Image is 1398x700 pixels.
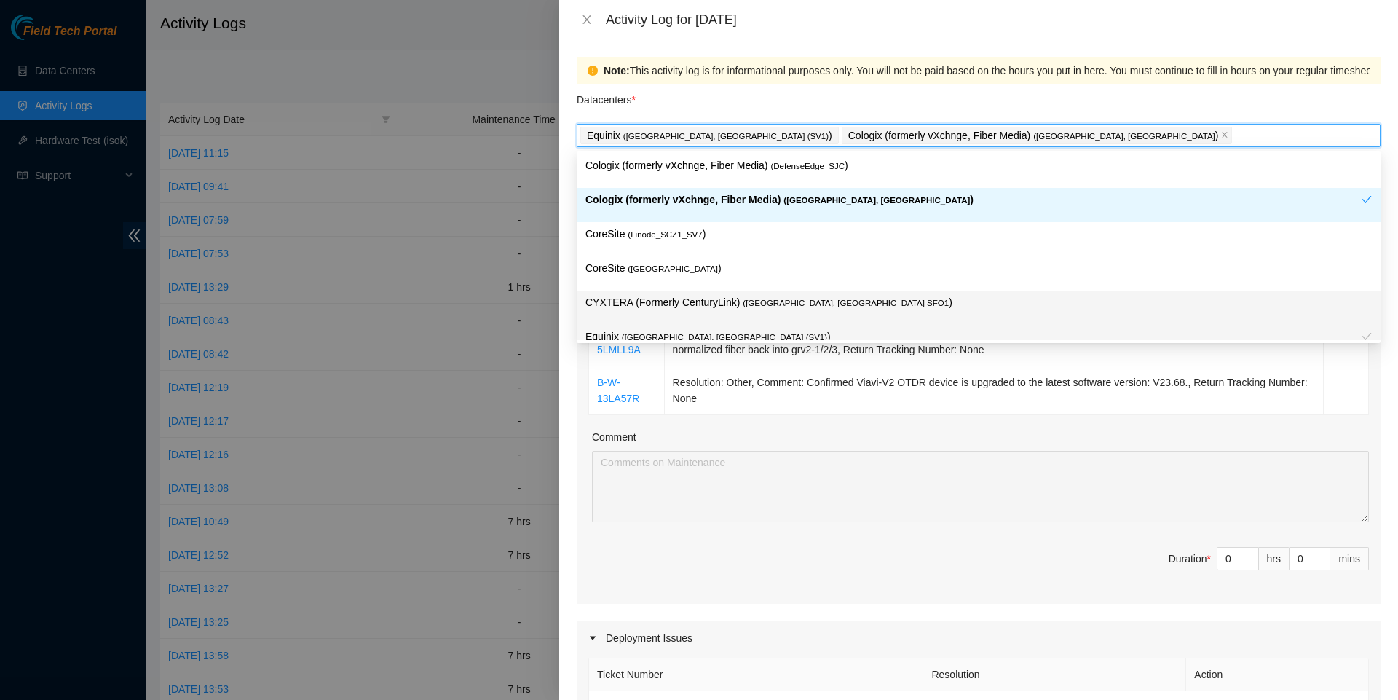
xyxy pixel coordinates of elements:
[585,294,1372,311] p: CYXTERA (Formerly CenturyLink) )
[783,196,970,205] span: ( [GEOGRAPHIC_DATA], [GEOGRAPHIC_DATA]
[585,260,1372,277] p: CoreSite )
[581,14,593,25] span: close
[848,127,1219,144] p: Cologix (formerly vXchnge, Fiber Media) )
[588,634,597,642] span: caret-right
[1221,131,1228,140] span: close
[577,13,597,27] button: Close
[1033,132,1215,141] span: ( [GEOGRAPHIC_DATA], [GEOGRAPHIC_DATA]
[585,192,1362,208] p: Cologix (formerly vXchnge, Fiber Media) )
[743,299,949,307] span: ( [GEOGRAPHIC_DATA], [GEOGRAPHIC_DATA] SFO1
[606,12,1381,28] div: Activity Log for [DATE]
[592,429,636,445] label: Comment
[923,658,1186,691] th: Resolution
[589,658,923,691] th: Ticket Number
[1330,547,1369,570] div: mins
[1259,547,1290,570] div: hrs
[585,226,1372,243] p: CoreSite )
[577,621,1381,655] div: Deployment Issues
[770,162,845,170] span: ( DefenseEdge_SJC
[588,66,598,76] span: exclamation-circle
[597,377,639,404] a: B-W-13LA57R
[592,451,1369,522] textarea: Comment
[1169,551,1211,567] div: Duration
[585,329,1362,345] p: Equinix )
[585,157,1372,174] p: Cologix (formerly vXchnge, Fiber Media) )
[1186,658,1369,691] th: Action
[577,84,636,108] p: Datacenters
[628,230,702,239] span: ( Linode_SCZ1_SV7
[628,264,718,273] span: ( [GEOGRAPHIC_DATA]
[1362,194,1372,205] span: check
[623,132,829,141] span: ( [GEOGRAPHIC_DATA], [GEOGRAPHIC_DATA] (SV1)
[587,127,832,144] p: Equinix )
[601,63,628,79] strong: Note:
[1362,331,1372,342] span: check
[622,333,827,342] span: ( [GEOGRAPHIC_DATA], [GEOGRAPHIC_DATA] (SV1)
[665,366,1324,415] td: Resolution: Other, Comment: Confirmed Viavi-V2 OTDR device is upgraded to the latest software ver...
